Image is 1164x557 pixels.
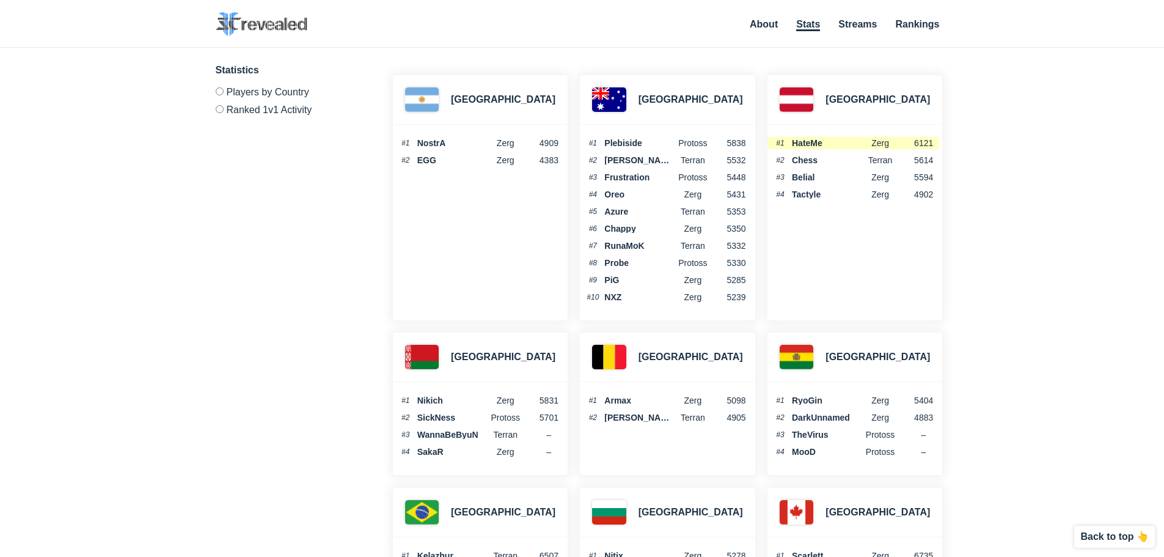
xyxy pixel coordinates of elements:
[774,414,787,421] span: #2
[921,447,926,457] span: –
[604,139,675,147] span: Plebiside
[792,190,863,199] span: Tactyle
[675,293,711,301] span: Zerg
[792,413,863,422] span: DarkUnnamed
[488,430,523,439] span: Terran
[863,413,898,422] span: Zerg
[711,207,746,216] span: 5353
[675,139,711,147] span: Protoss
[488,448,523,456] span: Zerg
[417,396,488,405] span: Nikich
[586,293,599,301] span: #10
[792,173,863,182] span: Belial
[774,431,787,438] span: #3
[639,505,743,520] h3: [GEOGRAPHIC_DATA]
[399,157,412,164] span: #2
[604,413,675,422] span: [PERSON_NAME]
[863,430,898,439] span: Protoss
[523,139,558,147] span: 4909
[895,19,939,29] a: Rankings
[586,225,599,232] span: #6
[675,413,711,422] span: Terran
[216,105,224,113] input: Ranked 1v1 Activity
[675,224,711,233] span: Zerg
[711,190,746,199] span: 5431
[863,156,898,164] span: Terran
[792,430,863,439] span: TheVirus
[604,242,675,250] span: RunaMoK
[863,190,898,199] span: Zerg
[451,350,555,364] h3: [GEOGRAPHIC_DATA]
[898,190,933,199] span: 4902
[604,259,675,267] span: Probe
[898,396,933,405] span: 5404
[216,100,362,115] label: Ranked 1v1 Activity
[488,139,523,147] span: Zerg
[586,139,599,147] span: #1
[796,19,820,31] a: Stats
[639,92,743,107] h3: [GEOGRAPHIC_DATA]
[711,259,746,267] span: 5330
[711,242,746,250] span: 5332
[711,276,746,284] span: 5285
[863,173,898,182] span: Zerg
[399,431,412,438] span: #3
[399,139,412,147] span: #1
[399,397,412,404] span: #1
[604,276,675,284] span: PiG
[898,173,933,182] span: 5594
[863,396,898,405] span: Zerg
[792,448,863,456] span: MooD
[586,174,599,181] span: #3
[586,259,599,267] span: #8
[898,413,933,422] span: 4883
[586,157,599,164] span: #2
[792,139,863,147] span: HateMe
[921,430,926,440] span: –
[417,156,488,164] span: EGG
[586,191,599,198] span: #4
[399,414,412,421] span: #2
[546,430,551,440] span: –
[451,505,555,520] h3: [GEOGRAPHIC_DATA]
[898,139,933,147] span: 6121
[586,414,599,421] span: #2
[675,156,711,164] span: terran
[774,397,787,404] span: #1
[523,396,558,405] span: 5831
[898,156,933,164] span: 5614
[417,430,488,439] span: WannaBeByuN
[604,224,675,233] span: Chappy
[216,87,362,100] label: Players by Country
[1080,532,1149,542] p: Back to top 👆
[417,448,488,456] span: SakaR
[399,448,412,456] span: #4
[711,156,746,164] span: 5532
[774,448,787,456] span: #4
[216,63,362,78] h3: Statistics
[711,293,746,301] span: 5239
[586,397,599,404] span: #1
[675,207,711,216] span: Terran
[586,276,599,284] span: #9
[774,174,787,181] span: #3
[792,156,863,164] span: Chess
[774,139,787,147] span: #1
[216,12,307,36] img: SC2 Revealed
[675,242,711,250] span: Terran
[863,139,898,147] span: Zerg
[711,139,746,147] span: 5838
[675,396,711,405] span: Zerg
[774,157,787,164] span: #2
[604,156,675,164] span: [PERSON_NAME]
[774,191,787,198] span: #4
[451,92,555,107] h3: [GEOGRAPHIC_DATA]
[825,350,930,364] h3: [GEOGRAPHIC_DATA]
[417,413,488,422] span: SickNess
[604,293,675,301] span: NXZ
[523,413,558,422] span: 5701
[675,259,711,267] span: Protoss
[488,156,523,164] span: Zerg
[711,224,746,233] span: 5350
[604,207,675,216] span: Azure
